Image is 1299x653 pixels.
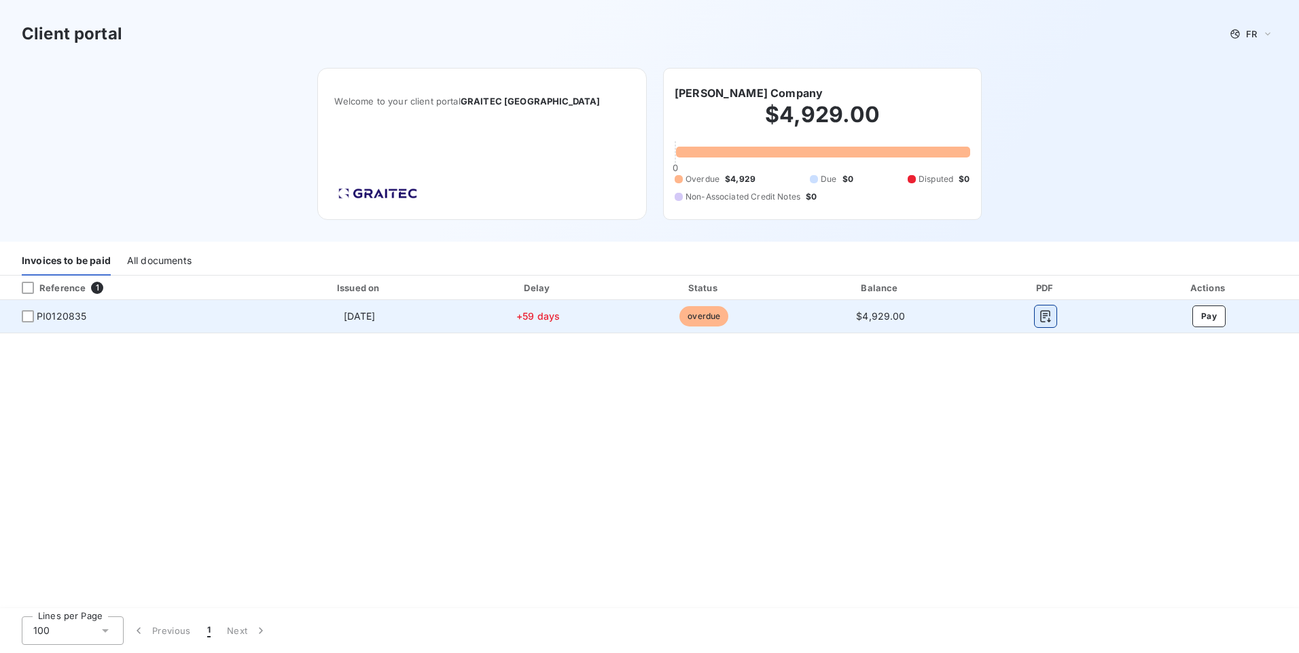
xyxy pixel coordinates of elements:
div: All documents [127,247,192,276]
div: Delay [460,281,617,295]
span: Welcome to your client portal [334,96,630,107]
h2: $4,929.00 [675,101,970,142]
span: +59 days [516,310,560,322]
span: overdue [679,306,728,326]
button: 1 [199,616,219,645]
h3: Client portal [22,22,122,46]
span: 0 [673,162,678,173]
span: Non-Associated Credit Notes [686,191,800,203]
span: $0 [842,173,853,185]
div: Status [622,281,786,295]
button: Next [219,616,276,645]
div: Invoices to be paid [22,247,111,276]
div: PDF [976,281,1116,295]
span: FR [1246,29,1257,39]
span: $0 [959,173,969,185]
span: Due [821,173,836,185]
span: 1 [91,282,103,294]
span: Disputed [919,173,953,185]
button: Pay [1192,305,1226,327]
span: Overdue [686,173,719,185]
h6: [PERSON_NAME] Company [675,85,823,101]
span: GRAITEC [GEOGRAPHIC_DATA] [461,96,601,107]
span: PI0120835 [37,310,86,323]
span: 1 [207,624,211,637]
span: [DATE] [344,310,376,322]
span: $0 [806,191,817,203]
div: Issued on [264,281,454,295]
span: $4,929 [725,173,755,185]
div: Actions [1122,281,1296,295]
div: Reference [11,282,86,294]
img: Company logo [334,184,421,203]
span: 100 [33,624,50,637]
button: Previous [124,616,199,645]
div: Balance [791,281,970,295]
span: $4,929.00 [856,310,905,322]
